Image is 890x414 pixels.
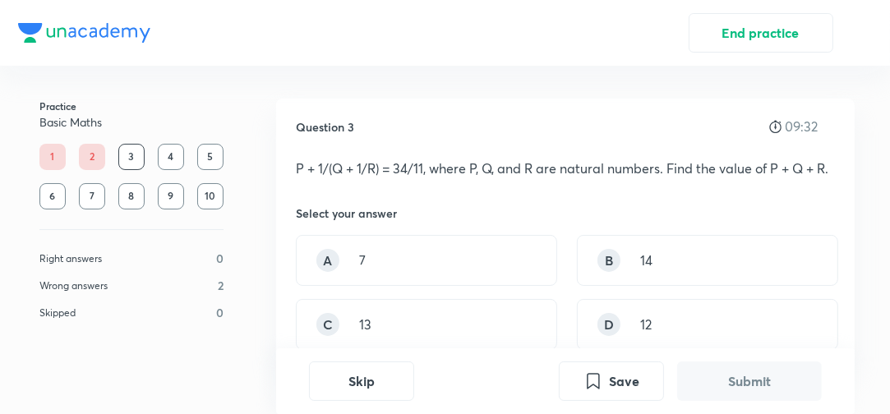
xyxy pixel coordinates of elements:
div: A [316,249,339,272]
button: Skip [309,361,414,401]
div: 9 [158,183,184,209]
p: P + 1/(Q + 1/R) = 34/11, where P, Q, and R are natural numbers. Find the value of P + Q + R. [296,159,835,178]
button: Save [559,361,664,401]
button: End practice [689,13,833,53]
h5: Basic Maths [39,113,224,131]
p: 2 [218,277,224,294]
div: C [316,313,339,336]
p: 14 [640,251,653,270]
div: D [597,313,620,336]
p: 7 [359,251,366,270]
div: 6 [39,183,66,209]
p: Skipped [39,306,76,320]
div: 1 [39,144,66,170]
div: B [597,249,620,272]
div: 8 [118,183,145,209]
h5: Select your answer [296,205,397,222]
p: 0 [216,250,224,267]
p: 13 [359,315,371,334]
p: 12 [640,315,652,334]
img: Company Logo [18,23,150,43]
p: Right answers [39,251,102,266]
div: 10 [197,183,224,209]
div: 09:32 [769,119,835,134]
h6: Practice [39,99,224,113]
div: 4 [158,144,184,170]
div: 7 [79,183,105,209]
div: 2 [79,144,105,170]
button: Submit [677,361,822,401]
h5: Question 3 [296,118,354,136]
p: 0 [216,304,224,321]
div: 5 [197,144,224,170]
p: Wrong answers [39,278,108,293]
div: 3 [118,144,145,170]
img: stopwatch icon [769,120,782,133]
